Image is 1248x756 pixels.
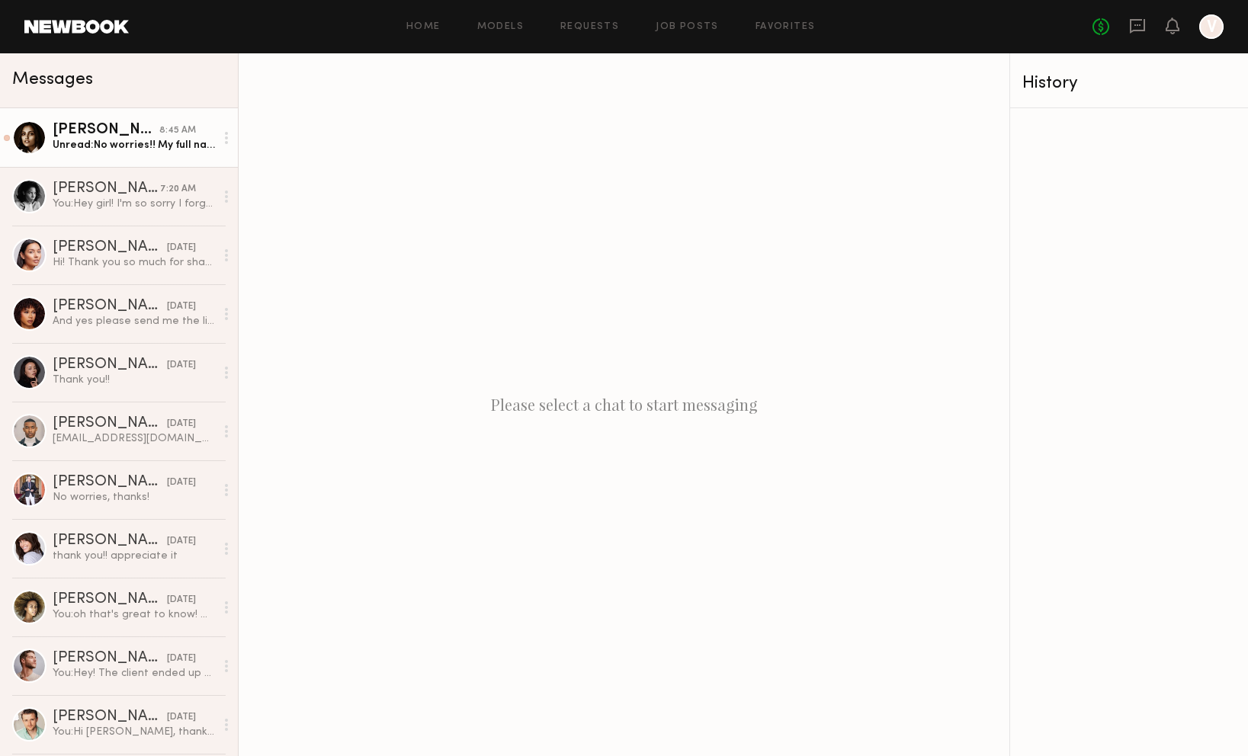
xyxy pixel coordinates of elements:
div: thank you!! appreciate it [53,549,215,563]
span: Messages [12,71,93,88]
a: Favorites [756,22,816,32]
div: [EMAIL_ADDRESS][DOMAIN_NAME] [53,431,215,446]
div: [PERSON_NAME] [53,533,167,549]
div: Please select a chat to start messaging [239,53,1009,756]
a: Requests [560,22,619,32]
div: [PERSON_NAME] [53,123,159,138]
div: [PERSON_NAME] [53,651,167,666]
div: [DATE] [167,710,196,725]
div: [DATE] [167,593,196,607]
div: You: Hi [PERSON_NAME], thank you for getting back to [GEOGRAPHIC_DATA]! The client unfortunately ... [53,725,215,739]
div: You: Hey girl! I'm so sorry I forgot to touch base [DATE], can I get your last name so I can regi... [53,197,215,211]
div: [DATE] [167,241,196,255]
div: [DATE] [167,476,196,490]
a: Models [477,22,524,32]
div: And yes please send me the list of other to tag ☺️ [53,314,215,328]
div: [PERSON_NAME] [53,357,167,373]
div: [PERSON_NAME] [53,416,167,431]
div: You: Hey! The client ended up going a different direction with the shoot anyways so we're good fo... [53,666,215,681]
div: History [1022,75,1236,92]
div: [DATE] [167,300,196,314]
div: [DATE] [167,652,196,666]
div: No worries, thanks! [53,490,215,505]
div: [PERSON_NAME] [53,592,167,607]
div: [PERSON_NAME] [53,299,167,314]
div: [DATE] [167,417,196,431]
div: 7:20 AM [160,182,196,197]
div: 8:45 AM [159,123,196,138]
div: [DATE] [167,358,196,373]
div: [PERSON_NAME] [53,181,160,197]
div: Hi! Thank you so much for sharing! They look amazing 🤩 my IG is @andreventurrr and yes would love... [53,255,215,270]
div: You: oh that's great to know! we'll definitely let you know because do do family shoots often :) [53,607,215,622]
div: [PERSON_NAME] [53,240,167,255]
a: Job Posts [656,22,719,32]
div: [PERSON_NAME] [53,475,167,490]
div: Unread: No worries!! My full name is [PERSON_NAME] :) [53,138,215,152]
a: V [1199,14,1224,39]
a: Home [406,22,441,32]
div: Thank you!! [53,373,215,387]
div: [DATE] [167,534,196,549]
div: [PERSON_NAME] [53,710,167,725]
